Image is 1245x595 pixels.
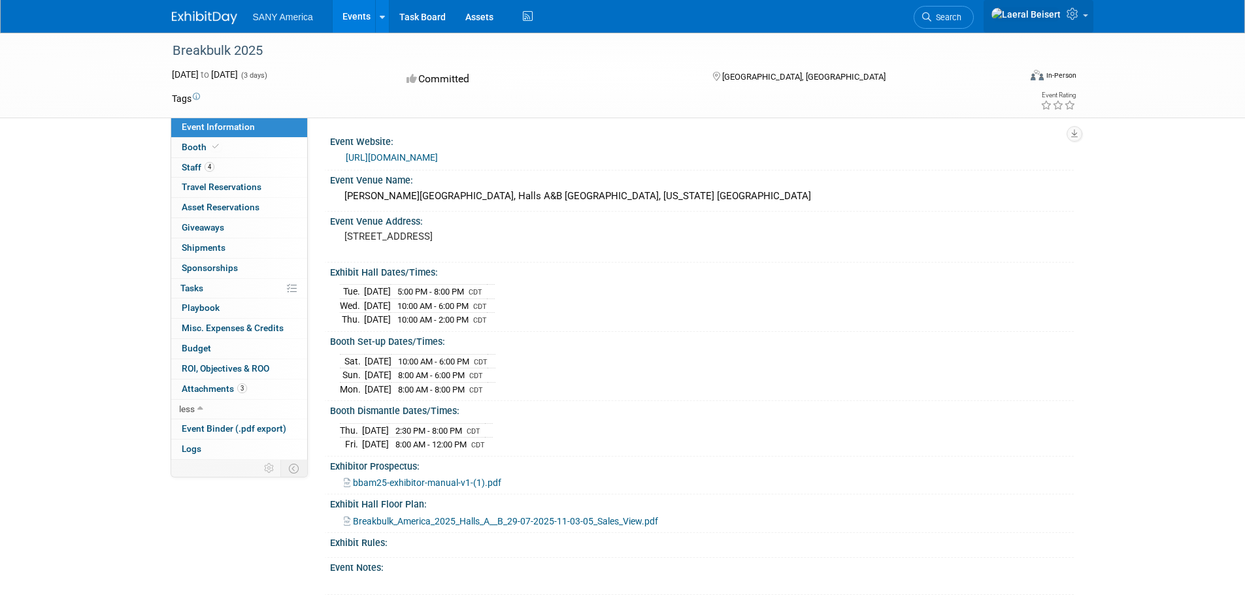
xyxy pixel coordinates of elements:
td: [DATE] [364,285,391,299]
span: 8:00 AM - 8:00 PM [398,385,465,394]
span: [GEOGRAPHIC_DATA], [GEOGRAPHIC_DATA] [722,72,886,82]
div: Event Rating [1040,92,1076,99]
span: CDT [469,288,482,297]
span: 4 [205,162,214,172]
a: less [171,400,307,419]
span: Logs [182,443,201,454]
td: [DATE] [365,354,391,368]
span: Travel Reservations [182,182,261,192]
td: [DATE] [365,382,391,396]
a: Budget [171,339,307,359]
div: Exhibit Hall Floor Plan: [330,494,1074,511]
a: ROI, Objectives & ROO [171,359,307,379]
a: Event Binder (.pdf export) [171,419,307,439]
td: Mon. [340,382,365,396]
span: Playbook [182,302,220,313]
a: Misc. Expenses & Credits [171,319,307,338]
img: Laeral Beisert [991,7,1061,22]
span: Misc. Expenses & Credits [182,323,284,333]
img: ExhibitDay [172,11,237,24]
a: Event Information [171,118,307,137]
span: Event Information [182,121,255,132]
img: Format-Inperson.png [1031,70,1044,80]
span: Staff [182,162,214,172]
span: 5:00 PM - 8:00 PM [397,287,464,297]
span: 10:00 AM - 2:00 PM [397,315,469,325]
td: Fri. [340,438,362,451]
a: Booth [171,138,307,157]
td: [DATE] [365,368,391,383]
span: [DATE] [DATE] [172,69,238,80]
span: to [199,69,211,80]
td: Tags [172,92,200,105]
div: Exhibit Hall Dates/Times: [330,263,1074,279]
span: 8:00 AM - 6:00 PM [398,370,465,380]
span: bbam25-exhibitor-manual-v1-(1).pdf [353,477,501,488]
div: Committed [403,68,691,91]
div: [PERSON_NAME][GEOGRAPHIC_DATA], Halls A&B [GEOGRAPHIC_DATA], [US_STATE] [GEOGRAPHIC_DATA] [340,186,1064,206]
td: Personalize Event Tab Strip [258,460,281,477]
span: ROI, Objectives & ROO [182,363,269,374]
a: Staff4 [171,158,307,178]
div: Exhibitor Prospectus: [330,457,1074,473]
span: 3 [237,383,247,393]
span: Shipments [182,242,225,253]
a: Logs [171,440,307,459]
span: Sponsorships [182,263,238,273]
span: (3 days) [240,71,267,80]
span: Budget [182,343,211,353]
div: Event Venue Address: [330,212,1074,228]
td: Sun. [340,368,365,383]
pre: [STREET_ADDRESS] [344,231,625,242]
div: Event Venue Name: [330,170,1074,187]
i: Booth reservation complete [212,143,219,150]
div: Event Website: [330,132,1074,148]
span: Search [931,12,961,22]
span: CDT [467,427,480,436]
a: Asset Reservations [171,198,307,217]
a: Shipments [171,238,307,258]
span: less [179,404,195,414]
a: Search [914,6,974,29]
td: [DATE] [364,313,391,327]
a: Sponsorships [171,259,307,278]
a: Giveaways [171,218,307,238]
div: Event Format [942,68,1077,88]
a: Playbook [171,298,307,318]
span: 2:30 PM - 8:00 PM [395,426,462,436]
td: [DATE] [364,298,391,313]
span: CDT [473,316,487,325]
div: Event Notes: [330,558,1074,574]
span: Attachments [182,383,247,394]
td: Thu. [340,423,362,438]
span: Event Binder (.pdf export) [182,423,286,434]
span: 10:00 AM - 6:00 PM [398,357,469,366]
div: Breakbulk 2025 [168,39,1000,63]
span: CDT [469,372,483,380]
a: Travel Reservations [171,178,307,197]
span: Tasks [180,283,203,293]
span: Asset Reservations [182,202,259,212]
td: [DATE] [362,438,389,451]
td: Thu. [340,313,364,327]
div: In-Person [1046,71,1076,80]
span: CDT [471,441,485,449]
a: Breakbulk_America_2025_Halls_A__B_29-07-2025-11-03-05_Sales_View.pdf [344,516,658,526]
a: Attachments3 [171,379,307,399]
a: bbam25-exhibitor-manual-v1-(1).pdf [344,477,501,488]
a: [URL][DOMAIN_NAME] [346,152,438,163]
span: CDT [473,302,487,311]
span: 10:00 AM - 6:00 PM [397,301,469,311]
div: Booth Set-up Dates/Times: [330,332,1074,348]
td: Wed. [340,298,364,313]
span: Booth [182,142,222,152]
td: [DATE] [362,423,389,438]
div: Exhibit Rules: [330,533,1074,549]
td: Tue. [340,285,364,299]
span: 8:00 AM - 12:00 PM [395,440,467,449]
a: Tasks [171,279,307,298]
span: Breakbulk_America_2025_Halls_A__B_29-07-2025-11-03-05_Sales_View.pdf [353,516,658,526]
span: CDT [474,358,488,366]
span: SANY America [253,12,313,22]
div: Booth Dismantle Dates/Times: [330,401,1074,417]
